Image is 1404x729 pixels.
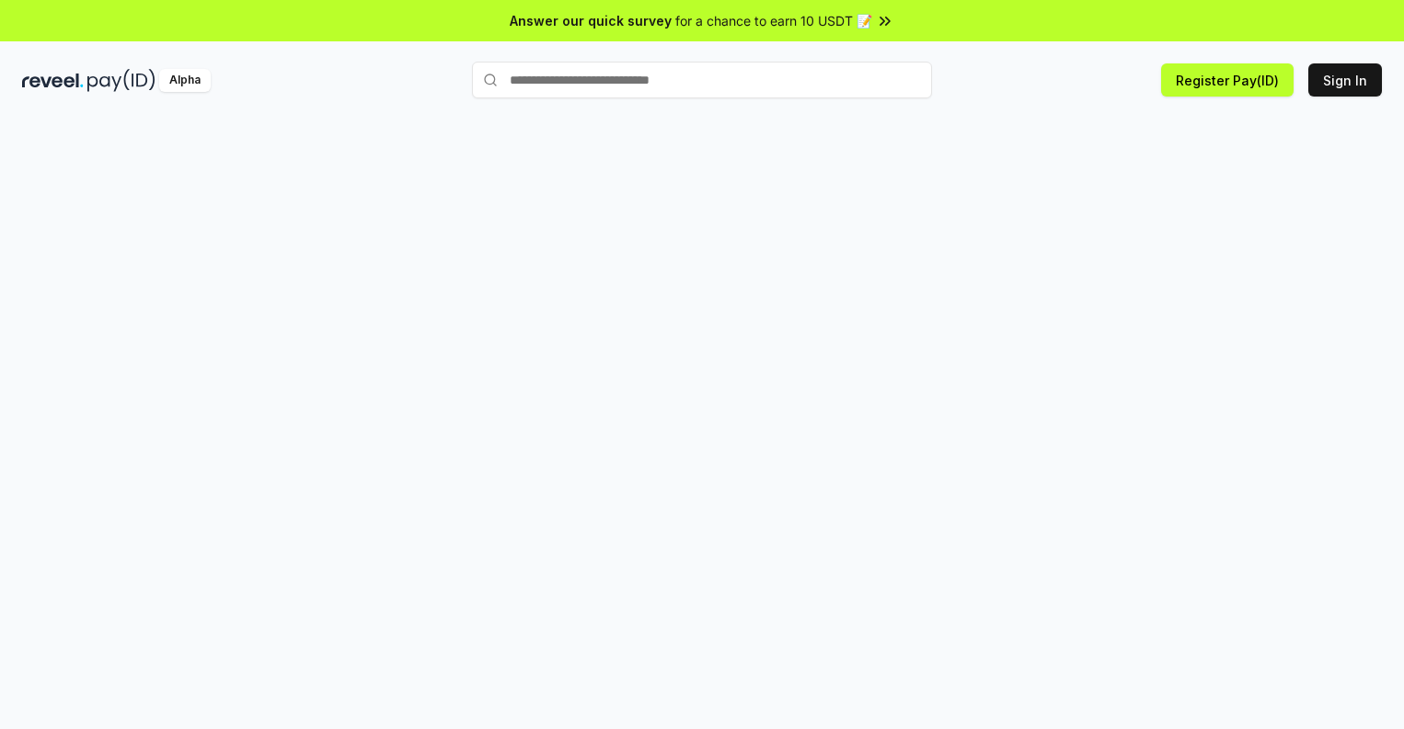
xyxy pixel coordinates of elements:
[510,11,672,30] span: Answer our quick survey
[22,69,84,92] img: reveel_dark
[87,69,155,92] img: pay_id
[1161,63,1294,97] button: Register Pay(ID)
[1308,63,1382,97] button: Sign In
[675,11,872,30] span: for a chance to earn 10 USDT 📝
[159,69,211,92] div: Alpha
